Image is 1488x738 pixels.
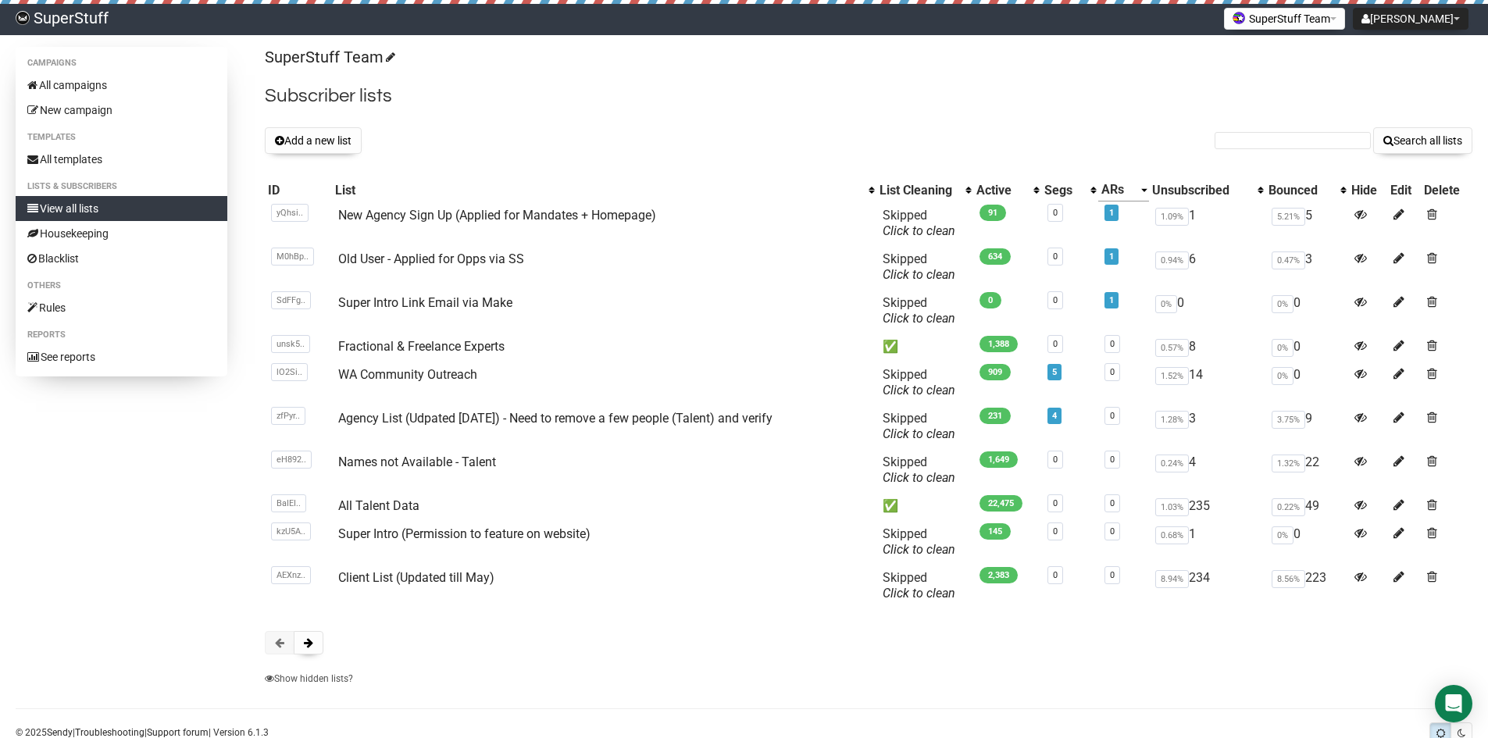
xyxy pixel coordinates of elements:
span: SdFFg.. [271,291,311,309]
span: Skipped [883,455,955,485]
span: 8.56% [1272,570,1305,588]
a: Sendy [47,727,73,738]
a: Click to clean [883,311,955,326]
li: Templates [16,128,227,147]
span: lO2Si.. [271,363,308,381]
th: Bounced: No sort applied, activate to apply an ascending sort [1265,179,1348,201]
div: Edit [1390,183,1418,198]
td: 3 [1265,245,1348,289]
td: 0 [1265,520,1348,564]
span: AEXnz.. [271,566,311,584]
a: Click to clean [883,223,955,238]
li: Reports [16,326,227,344]
span: 8.94% [1155,570,1189,588]
a: Client List (Updated till May) [338,570,494,585]
div: Delete [1424,183,1469,198]
span: 145 [980,523,1011,540]
span: Skipped [883,367,955,398]
span: 1.09% [1155,208,1189,226]
span: Skipped [883,251,955,282]
span: 0.47% [1272,251,1305,269]
a: Click to clean [883,470,955,485]
a: Click to clean [883,426,955,441]
div: Unsubscribed [1152,183,1251,198]
li: Others [16,276,227,295]
a: Click to clean [883,267,955,282]
th: Active: No sort applied, activate to apply an ascending sort [973,179,1041,201]
td: 0 [1265,289,1348,333]
h2: Subscriber lists [265,82,1472,110]
a: All campaigns [16,73,227,98]
td: ✅ [876,333,973,361]
th: List: No sort applied, activate to apply an ascending sort [332,179,876,201]
a: 0 [1053,208,1058,218]
a: Show hidden lists? [265,673,353,684]
a: 0 [1110,339,1115,349]
a: 1 [1109,251,1114,262]
a: 0 [1053,295,1058,305]
td: 0 [1265,361,1348,405]
button: Search all lists [1373,127,1472,154]
span: eH892.. [271,451,312,469]
td: 22 [1265,448,1348,492]
a: Super Intro Link Email via Make [338,295,512,310]
span: M0hBp.. [271,248,314,266]
a: 5 [1052,367,1057,377]
a: Troubleshooting [75,727,145,738]
th: List Cleaning: No sort applied, activate to apply an ascending sort [876,179,973,201]
div: List Cleaning [880,183,958,198]
li: Lists & subscribers [16,177,227,196]
a: New campaign [16,98,227,123]
span: Skipped [883,411,955,441]
a: New Agency Sign Up (Applied for Mandates + Homepage) [338,208,656,223]
li: Campaigns [16,54,227,73]
td: 4 [1149,448,1266,492]
td: 234 [1149,564,1266,608]
a: Agency List (Udpated [DATE]) - Need to remove a few people (Talent) and verify [338,411,773,426]
span: 0.57% [1155,339,1189,357]
td: 235 [1149,492,1266,520]
span: kzU5A.. [271,522,311,540]
span: 1.28% [1155,411,1189,429]
a: WA Community Outreach [338,367,477,382]
a: Super Intro (Permission to feature on website) [338,526,591,541]
a: 0 [1110,526,1115,537]
td: 1 [1149,201,1266,245]
th: Delete: No sort applied, sorting is disabled [1421,179,1472,201]
span: zfPyr.. [271,407,305,425]
span: 5.21% [1272,208,1305,226]
a: All Talent Data [338,498,419,513]
td: 9 [1265,405,1348,448]
a: 0 [1053,455,1058,465]
td: 3 [1149,405,1266,448]
span: Skipped [883,526,955,557]
span: 2,383 [980,567,1018,583]
span: 1,388 [980,336,1018,352]
img: favicons [1233,12,1245,24]
a: Click to clean [883,542,955,557]
span: 909 [980,364,1011,380]
span: 3.75% [1272,411,1305,429]
td: 1 [1149,520,1266,564]
a: 0 [1053,251,1058,262]
span: unsk5.. [271,335,310,353]
a: 0 [1110,498,1115,508]
a: 0 [1053,526,1058,537]
td: 6 [1149,245,1266,289]
span: 231 [980,408,1011,424]
a: 0 [1053,339,1058,349]
div: Bounced [1269,183,1333,198]
span: 0% [1272,295,1294,313]
span: 1.32% [1272,455,1305,472]
span: BaIEI.. [271,494,306,512]
td: 8 [1149,333,1266,361]
span: Skipped [883,208,955,238]
span: 0.94% [1155,251,1189,269]
span: 91 [980,205,1006,221]
td: 14 [1149,361,1266,405]
a: Old User - Applied for Opps via SS [338,251,524,266]
a: See reports [16,344,227,369]
div: Active [976,183,1026,198]
a: 0 [1110,570,1115,580]
a: Support forum [147,727,209,738]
